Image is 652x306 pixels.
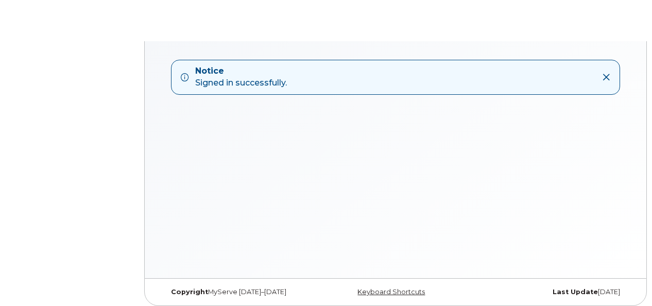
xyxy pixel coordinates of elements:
[473,288,628,296] div: [DATE]
[171,288,208,296] strong: Copyright
[195,65,287,89] div: Signed in successfully.
[553,288,598,296] strong: Last Update
[357,288,425,296] a: Keyboard Shortcuts
[163,288,318,296] div: MyServe [DATE]–[DATE]
[195,65,287,77] strong: Notice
